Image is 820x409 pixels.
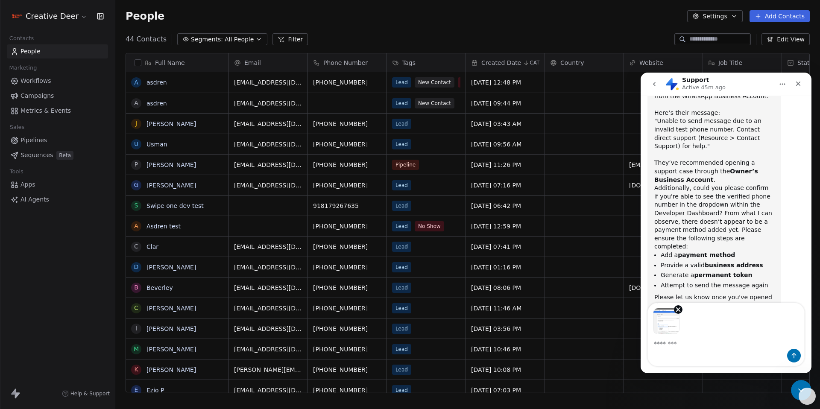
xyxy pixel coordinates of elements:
div: a [134,78,138,87]
img: Logo%20CD1.pdf%20(1).png [12,11,22,21]
span: Sequences [20,151,53,160]
a: [PERSON_NAME] [146,325,196,332]
a: [PERSON_NAME] [146,346,196,353]
span: [DATE] 10:08 PM [471,365,539,374]
span: Marketing [6,61,41,74]
span: [DATE] 12:48 PM [471,78,539,87]
span: Lead [392,77,411,88]
a: [DOMAIN_NAME] [629,182,679,189]
span: Lead [392,262,411,272]
span: [EMAIL_ADDRESS][DOMAIN_NAME] [234,181,302,190]
div: C [134,304,138,313]
a: SequencesBeta [7,148,108,162]
a: Asdren test [146,223,181,230]
a: Ezio P [146,387,164,394]
span: Apps [20,180,35,189]
span: New Contact [415,98,454,108]
div: Created DateCAT [466,53,545,72]
span: [EMAIL_ADDRESS][DOMAIN_NAME] [234,99,302,108]
span: [PHONE_NUMBER] [313,181,381,190]
span: [EMAIL_ADDRESS][DOMAIN_NAME] [234,78,302,87]
span: [PHONE_NUMBER] [313,324,381,333]
span: Metrics & Events [20,106,71,115]
span: Lead [392,119,411,129]
span: [PERSON_NAME][EMAIL_ADDRESS][DOMAIN_NAME] [234,365,302,374]
span: [PHONE_NUMBER] [313,304,381,313]
span: Segments: [191,35,223,44]
button: Send a message… [146,276,160,290]
span: Lead [392,201,411,211]
span: [DATE] 07:41 PM [471,242,539,251]
textarea: Message… [7,262,164,276]
span: Lead [392,139,411,149]
span: Lead [392,303,411,313]
span: Lead [392,221,411,231]
span: 44 Contacts [126,34,167,44]
a: Pipelines [7,133,108,147]
div: E [135,386,138,394]
span: Website [639,58,663,67]
span: Lead [392,283,411,293]
span: [PHONE_NUMBER] [313,345,381,353]
span: Lead [392,180,411,190]
div: grid [126,72,229,393]
div: A [134,222,138,231]
span: [DATE] 03:43 AM [471,120,539,128]
a: [PERSON_NAME] [146,161,196,168]
span: [EMAIL_ADDRESS][DOMAIN_NAME] [234,120,302,128]
div: B [134,283,138,292]
div: J [135,119,137,128]
a: [PERSON_NAME] [146,366,196,373]
span: [DATE] 09:56 AM [471,140,539,149]
span: [DATE] 10:46 PM [471,345,539,353]
span: Creative Deer [26,11,79,22]
span: [EMAIL_ADDRESS][DOMAIN_NAME] [234,242,302,251]
span: Lead [392,242,411,252]
button: Creative Deer [10,9,89,23]
button: Filter [272,33,308,45]
span: People [20,47,41,56]
a: Campaigns [7,89,108,103]
div: Full Name [126,53,228,72]
span: [PHONE_NUMBER] [313,386,381,394]
a: AI Agents [7,193,108,207]
span: Help & Support [70,390,110,397]
a: Usman [146,141,167,148]
div: "Unable to send message due to an invalid test phone number. Contact direct support (Resource > C... [14,44,133,86]
li: Add a [20,178,133,187]
span: Phone Number [323,58,368,67]
div: They’ve recommended opening a support case through the . [14,86,133,111]
span: Sales [6,121,28,134]
div: Tags [387,53,466,72]
span: [EMAIL_ADDRESS][DOMAIN_NAME] [234,386,302,394]
a: Clar [146,243,158,250]
a: [DOMAIN_NAME] [629,284,679,291]
span: [DATE] 07:16 PM [471,181,539,190]
span: No Show [415,221,444,231]
span: Campaigns [20,91,54,100]
a: Apps [7,178,108,192]
span: Tools [6,165,27,178]
li: Generate a [20,199,133,207]
span: [PHONE_NUMBER] [313,161,381,169]
div: Website [624,53,703,72]
span: [DATE] 11:26 PM [471,161,539,169]
div: Job Title [703,53,782,72]
span: [EMAIL_ADDRESS][DOMAIN_NAME] [234,283,302,292]
span: Lead [392,385,411,395]
span: Workflows [20,76,51,85]
span: Created Date [481,58,521,67]
span: [PHONE_NUMBER] [313,283,381,292]
button: Settings [687,10,742,22]
div: a [134,99,138,108]
span: Pipeline [392,160,419,170]
span: [EMAIL_ADDRESS][DOMAIN_NAME] [234,161,302,169]
span: Beta [56,151,73,160]
button: Remove image 1 [33,233,42,241]
div: I [135,324,137,333]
